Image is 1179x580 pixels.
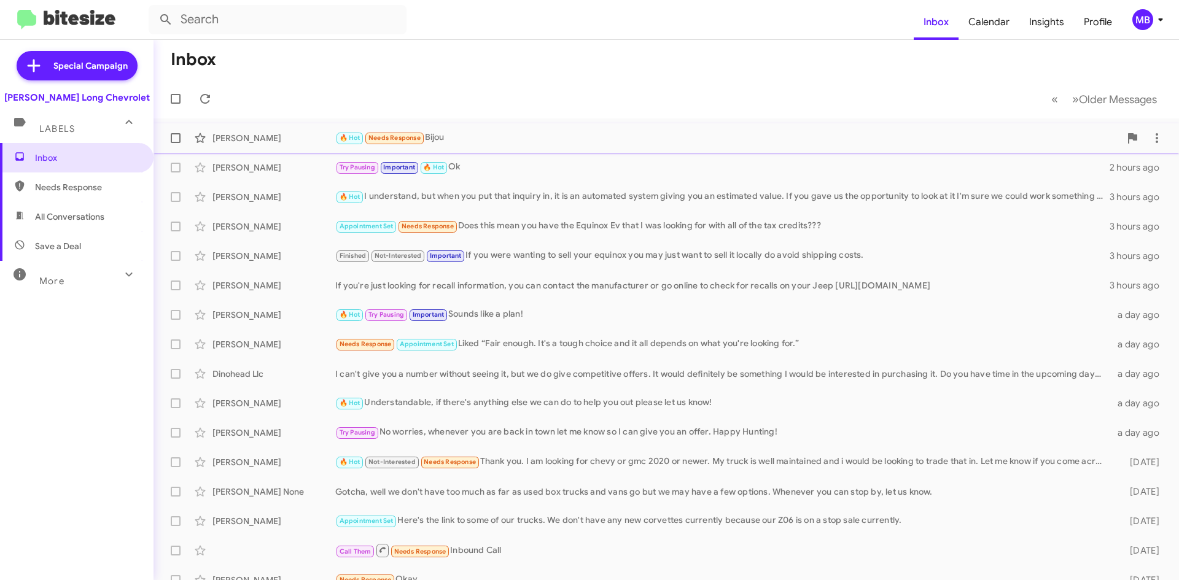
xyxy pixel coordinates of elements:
span: 🔥 Hot [340,311,360,319]
div: Thank you. I am looking for chevy or gmc 2020 or newer. My truck is well maintained and i would b... [335,455,1110,469]
span: 🔥 Hot [423,163,444,171]
div: I understand, but when you put that inquiry in, it is an automated system giving you an estimated... [335,190,1110,204]
div: I can't give you a number without seeing it, but we do give competitive offers. It would definite... [335,368,1110,380]
div: [PERSON_NAME] [212,397,335,409]
span: 🔥 Hot [340,458,360,466]
div: [DATE] [1110,515,1169,527]
div: 2 hours ago [1110,161,1169,174]
span: Not-Interested [368,458,416,466]
span: Needs Response [402,222,454,230]
span: Try Pausing [368,311,404,319]
span: Special Campaign [53,60,128,72]
div: [PERSON_NAME] [212,515,335,527]
div: [DATE] [1110,485,1169,498]
span: Needs Response [394,547,446,555]
span: Finished [340,252,367,260]
div: [PERSON_NAME] [212,309,335,321]
span: Needs Response [424,458,476,466]
div: [PERSON_NAME] [212,220,335,233]
a: Calendar [959,4,1019,40]
div: Bijou [335,131,1120,145]
h1: Inbox [171,50,216,69]
div: a day ago [1110,368,1169,380]
span: » [1072,91,1079,107]
div: [PERSON_NAME] [212,250,335,262]
div: If you're just looking for recall information, you can contact the manufacturer or go online to c... [335,279,1110,292]
span: Appointment Set [340,517,394,525]
div: Does this mean you have the Equinox Ev that I was looking for with all of the tax credits??? [335,219,1110,233]
div: 3 hours ago [1110,250,1169,262]
nav: Page navigation example [1045,87,1164,112]
span: Needs Response [340,340,392,348]
a: Inbox [914,4,959,40]
span: Try Pausing [340,428,375,436]
button: Next [1065,87,1164,112]
div: [PERSON_NAME] [212,456,335,468]
div: [PERSON_NAME] [212,427,335,439]
span: Inbox [35,152,139,164]
input: Search [149,5,407,34]
button: Previous [1044,87,1065,112]
a: Profile [1074,4,1122,40]
div: [PERSON_NAME] [212,191,335,203]
div: Ok [335,160,1110,174]
div: Here's the link to some of our trucks. We don't have any new corvettes currently because our Z06 ... [335,514,1110,528]
div: [PERSON_NAME] [212,338,335,350]
button: MB [1122,9,1165,30]
span: Labels [39,123,75,134]
div: a day ago [1110,309,1169,321]
span: Needs Response [368,134,421,142]
div: 3 hours ago [1110,279,1169,292]
span: Important [413,311,445,319]
span: Not-Interested [375,252,422,260]
span: Appointment Set [400,340,454,348]
div: No worries, whenever you are back in town let me know so I can give you an offer. Happy Hunting! [335,425,1110,439]
span: 🔥 Hot [340,193,360,201]
a: Insights [1019,4,1074,40]
div: [PERSON_NAME] None [212,485,335,498]
div: [DATE] [1110,544,1169,557]
div: [PERSON_NAME] [212,161,335,174]
div: [DATE] [1110,456,1169,468]
span: Call Them [340,547,372,555]
span: Try Pausing [340,163,375,171]
span: Save a Deal [35,240,81,252]
span: More [39,276,64,287]
div: [PERSON_NAME] [212,132,335,144]
div: Gotcha, well we don't have too much as far as used box trucks and vans go but we may have a few o... [335,485,1110,498]
span: 🔥 Hot [340,134,360,142]
a: Special Campaign [17,51,138,80]
div: Understandable, if there's anything else we can do to help you out please let us know! [335,396,1110,410]
span: 🔥 Hot [340,399,360,407]
div: Inbound Call [335,543,1110,558]
div: Dinohead Llc [212,368,335,380]
div: 3 hours ago [1110,220,1169,233]
div: a day ago [1110,427,1169,439]
div: If you were wanting to sell your equinox you may just want to sell it locally do avoid shipping c... [335,249,1110,263]
div: Sounds like a plan! [335,307,1110,322]
div: 3 hours ago [1110,191,1169,203]
span: Important [430,252,462,260]
div: [PERSON_NAME] Long Chevrolet [4,91,150,104]
div: MB [1132,9,1153,30]
span: « [1051,91,1058,107]
div: a day ago [1110,397,1169,409]
span: Important [383,163,415,171]
span: All Conversations [35,211,104,223]
span: Needs Response [35,181,139,193]
div: a day ago [1110,338,1169,350]
div: Liked “Fair enough. It's a tough choice and it all depends on what you're looking for.” [335,337,1110,351]
span: Older Messages [1079,93,1157,106]
span: Appointment Set [340,222,394,230]
div: [PERSON_NAME] [212,279,335,292]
